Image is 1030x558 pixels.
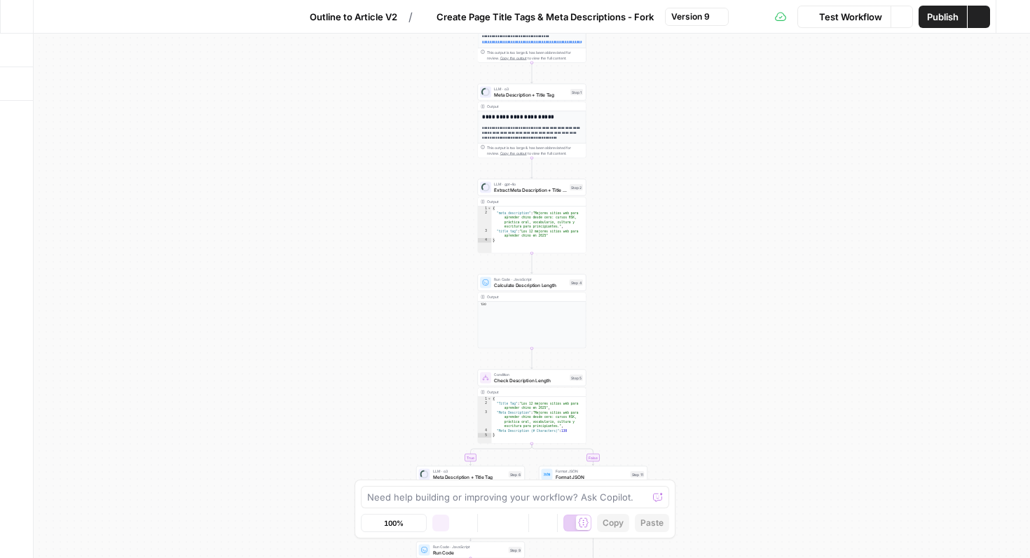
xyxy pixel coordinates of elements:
[570,279,584,286] div: Step 4
[494,91,568,98] span: Meta Description + Title Tag
[509,471,522,477] div: Step 6
[478,410,492,428] div: 3
[640,517,664,529] span: Paste
[433,544,506,550] span: Run Code · JavaScript
[570,375,583,381] div: Step 5
[416,6,662,28] button: Create Page Title Tags & Meta Descriptions - Fork
[433,473,506,480] span: Meta Description + Title Tag
[487,389,575,395] div: Output
[494,281,567,288] span: Calculate Description Length
[819,10,882,24] span: Test Workflow
[494,372,567,377] span: Condition
[433,468,506,474] span: LLM · o3
[488,397,492,402] span: Toggle code folding, rows 1 through 5
[635,514,669,532] button: Paste
[509,547,522,553] div: Step 9
[531,253,533,274] g: Edge from step_2 to step_4
[416,466,525,483] div: LLM · o3Meta Description + Title TagStep 6
[531,158,533,179] g: Edge from step_1 to step_2
[478,238,492,243] div: 4
[301,6,406,28] button: Outline to Article V2
[494,186,567,193] span: Extract Meta Description + Title Tag
[665,8,729,26] button: Version 9
[797,6,891,28] button: Test Workflow
[469,521,472,541] g: Edge from step_8 to step_9
[487,294,575,300] div: Output
[500,151,527,155] span: Copy the output
[487,50,583,61] div: This output is too large & has been abbreviated for review. to view the full content.
[927,10,959,24] span: Publish
[437,10,654,24] span: Create Page Title Tags & Meta Descriptions - Fork
[597,514,629,532] button: Copy
[487,104,567,109] div: Output
[531,63,533,83] g: Edge from step_3 to step_1
[539,466,647,483] div: Format JSONFormat JSONStep 11
[408,8,413,25] span: /
[556,473,628,480] span: Format JSON
[478,179,586,253] div: LLM · gpt-4oExtract Meta Description + Title TagStep 2Output{ "meta_description":"Mejores sitios ...
[631,471,645,477] div: Step 11
[570,184,583,190] div: Step 2
[494,377,567,384] span: Check Description Length
[494,181,567,187] span: LLM · gpt-4o
[494,277,567,282] span: Run Code · JavaScript
[603,517,624,529] span: Copy
[478,207,492,211] div: 1
[919,6,967,28] button: Publish
[478,401,492,410] div: 2
[478,433,492,438] div: 5
[487,145,583,156] div: This output is too large & has been abbreviated for review. to view the full content.
[478,370,586,444] div: ConditionCheck Description LengthStep 5Output{ "Title Tag":"Los 12 mejores sitios web para aprend...
[384,517,404,529] span: 100%
[488,207,492,211] span: Toggle code folding, rows 1 through 4
[478,302,586,307] div: 130
[478,274,586,349] div: Run Code · JavaScriptCalculate Description LengthStep 4Output130
[478,211,492,229] div: 2
[531,349,533,369] g: Edge from step_4 to step_5
[532,444,594,466] g: Edge from step_5 to step_11
[671,11,710,23] span: Version 9
[478,229,492,238] div: 3
[310,10,397,24] span: Outline to Article V2
[469,444,532,466] g: Edge from step_5 to step_6
[556,468,628,474] span: Format JSON
[570,89,583,95] div: Step 1
[487,199,575,204] div: Output
[478,428,492,433] div: 4
[433,549,506,556] span: Run Code
[494,86,568,92] span: LLM · o3
[478,397,492,402] div: 1
[500,56,527,60] span: Copy the output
